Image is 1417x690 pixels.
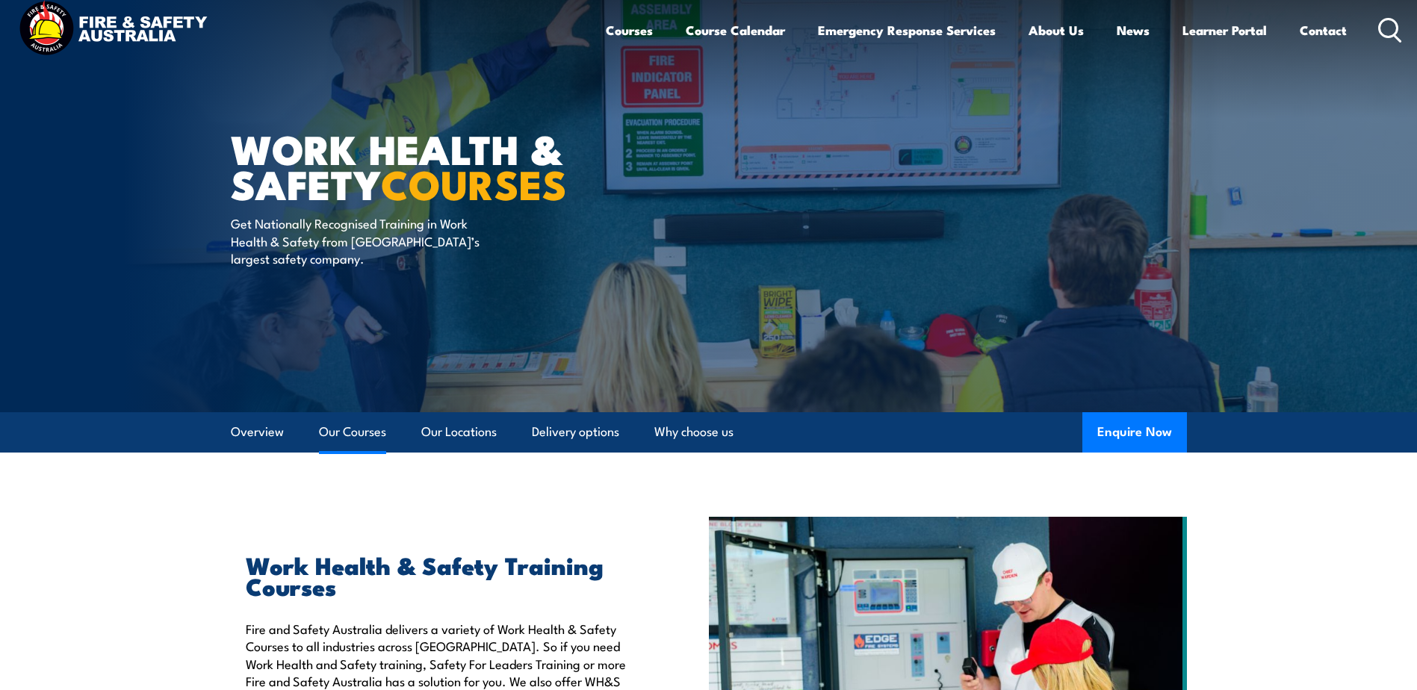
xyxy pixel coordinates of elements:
[1182,10,1267,50] a: Learner Portal
[231,412,284,452] a: Overview
[1117,10,1150,50] a: News
[686,10,785,50] a: Course Calendar
[246,554,640,596] h2: Work Health & Safety Training Courses
[231,131,600,200] h1: Work Health & Safety
[606,10,653,50] a: Courses
[818,10,996,50] a: Emergency Response Services
[654,412,734,452] a: Why choose us
[231,214,503,267] p: Get Nationally Recognised Training in Work Health & Safety from [GEOGRAPHIC_DATA]’s largest safet...
[1082,412,1187,453] button: Enquire Now
[1029,10,1084,50] a: About Us
[381,152,567,214] strong: COURSES
[1300,10,1347,50] a: Contact
[319,412,386,452] a: Our Courses
[421,412,497,452] a: Our Locations
[532,412,619,452] a: Delivery options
